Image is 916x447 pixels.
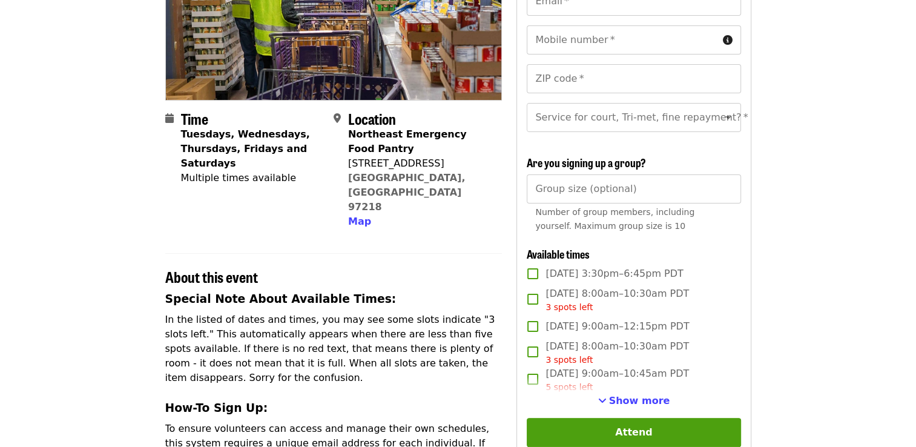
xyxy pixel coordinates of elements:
input: [object Object] [527,174,740,204]
button: See more timeslots [598,394,670,408]
strong: Special Note About Available Times: [165,293,397,305]
span: [DATE] 8:00am–10:30am PDT [545,286,689,314]
span: [DATE] 8:00am–10:30am PDT [545,339,689,366]
span: Available times [527,246,590,262]
span: 5 spots left [545,382,593,392]
button: Map [348,214,371,229]
span: Are you signing up a group? [527,154,646,170]
span: Number of group members, including yourself. Maximum group size is 10 [535,207,694,231]
button: Open [720,109,737,126]
span: About this event [165,266,258,287]
span: [DATE] 9:00am–12:15pm PDT [545,319,689,334]
input: Mobile number [527,25,717,55]
div: Multiple times available [181,171,324,185]
span: Show more [609,395,670,406]
span: [DATE] 3:30pm–6:45pm PDT [545,267,683,281]
i: circle-info icon [723,35,733,46]
a: [GEOGRAPHIC_DATA], [GEOGRAPHIC_DATA] 97218 [348,172,466,213]
i: map-marker-alt icon [334,113,341,124]
strong: Northeast Emergency Food Pantry [348,128,467,154]
span: 3 spots left [545,302,593,312]
input: ZIP code [527,64,740,93]
span: [DATE] 9:00am–10:45am PDT [545,366,689,394]
div: [STREET_ADDRESS] [348,156,492,171]
strong: How-To Sign Up: [165,402,268,414]
span: Time [181,108,208,129]
i: calendar icon [165,113,174,124]
strong: Tuesdays, Wednesdays, Thursdays, Fridays and Saturdays [181,128,310,169]
span: Map [348,216,371,227]
span: 3 spots left [545,355,593,365]
button: Attend [527,418,740,447]
span: Location [348,108,396,129]
p: In the listed of dates and times, you may see some slots indicate "3 slots left." This automatica... [165,313,502,385]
